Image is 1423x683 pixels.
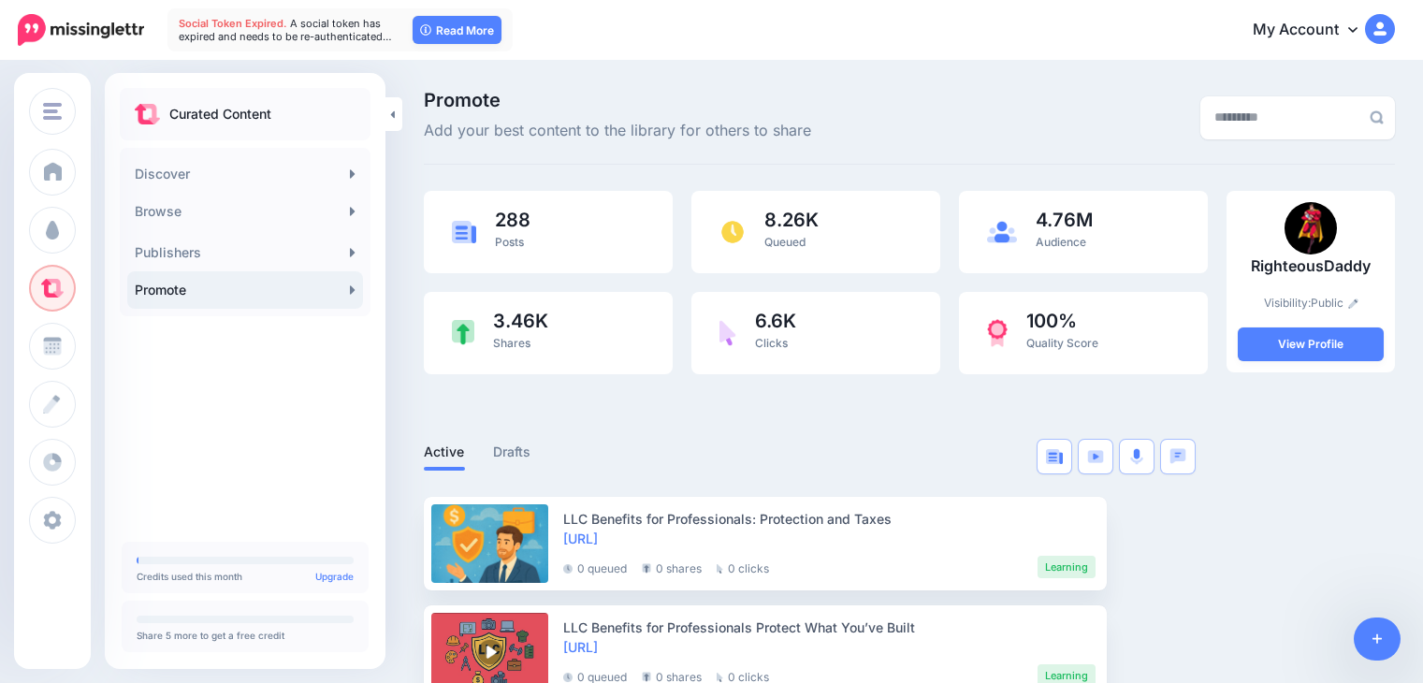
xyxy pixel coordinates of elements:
[755,312,796,330] span: 6.6K
[127,155,363,193] a: Discover
[563,639,598,655] a: [URL]
[755,336,788,350] span: Clicks
[1026,336,1098,350] span: Quality Score
[563,618,1096,637] div: LLC Benefits for Professionals Protect What You’ve Built
[477,639,503,665] img: play-circle-overlay.png
[717,564,723,574] img: pointer-grey.png
[1238,294,1384,312] p: Visibility:
[1234,7,1395,53] a: My Account
[1087,450,1104,463] img: video-blue.png
[127,234,363,271] a: Publishers
[495,211,530,229] span: 288
[719,219,746,245] img: clock.png
[452,221,476,242] img: article-blue.png
[452,320,474,345] img: share-green.png
[1311,296,1358,310] a: Public
[1370,110,1384,124] img: search-grey-6.png
[424,119,811,143] span: Add your best content to the library for others to share
[1038,556,1096,578] li: Learning
[179,17,287,30] span: Social Token Expired.
[493,312,548,330] span: 3.46K
[563,509,1096,529] div: LLC Benefits for Professionals: Protection and Taxes
[1348,298,1358,309] img: pencil.png
[135,104,160,124] img: curate.png
[18,14,144,46] img: Missinglettr
[1238,254,1384,279] p: RighteousDaddy
[413,16,501,44] a: Read More
[1036,235,1086,249] span: Audience
[642,672,651,682] img: share-grey.png
[563,530,598,546] a: [URL]
[424,441,465,463] a: Active
[127,193,363,230] a: Browse
[563,673,573,682] img: clock-grey-darker.png
[719,320,736,346] img: pointer-purple.png
[1169,448,1186,464] img: chat-square-blue.png
[1130,448,1143,465] img: microphone.png
[987,319,1008,347] img: prize-red.png
[424,91,811,109] span: Promote
[179,17,392,43] span: A social token has expired and needs to be re-authenticated…
[642,556,702,578] li: 0 shares
[1026,312,1098,330] span: 100%
[764,235,806,249] span: Queued
[717,556,769,578] li: 0 clicks
[717,673,723,682] img: pointer-grey.png
[495,235,524,249] span: Posts
[642,563,651,574] img: share-grey.png
[493,336,530,350] span: Shares
[987,221,1017,243] img: users-blue.png
[1046,449,1063,464] img: article-blue.png
[563,556,627,578] li: 0 queued
[1285,202,1337,254] img: 132269654_104219678259125_2692675508189239118_n-bsa91599_thumb.png
[764,211,819,229] span: 8.26K
[1036,211,1093,229] span: 4.76M
[169,103,271,125] p: Curated Content
[493,441,531,463] a: Drafts
[563,564,573,574] img: clock-grey-darker.png
[43,103,62,120] img: menu.png
[127,271,363,309] a: Promote
[1238,327,1384,361] a: View Profile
